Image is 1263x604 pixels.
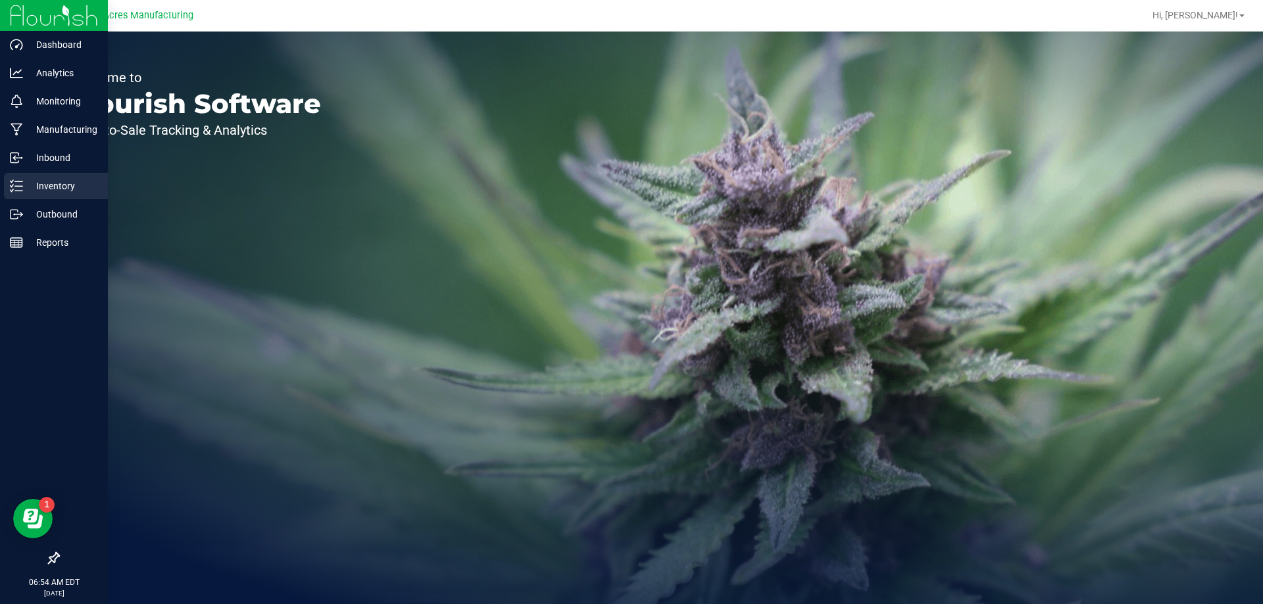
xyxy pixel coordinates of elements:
[1152,10,1238,20] span: Hi, [PERSON_NAME]!
[10,66,23,80] inline-svg: Analytics
[10,179,23,193] inline-svg: Inventory
[23,37,102,53] p: Dashboard
[39,497,55,513] iframe: Resource center unread badge
[23,93,102,109] p: Monitoring
[6,588,102,598] p: [DATE]
[23,65,102,81] p: Analytics
[10,95,23,108] inline-svg: Monitoring
[6,576,102,588] p: 06:54 AM EDT
[23,150,102,166] p: Inbound
[23,235,102,250] p: Reports
[75,10,193,21] span: Green Acres Manufacturing
[71,71,321,84] p: Welcome to
[10,236,23,249] inline-svg: Reports
[23,178,102,194] p: Inventory
[10,208,23,221] inline-svg: Outbound
[71,124,321,137] p: Seed-to-Sale Tracking & Analytics
[10,123,23,136] inline-svg: Manufacturing
[71,91,321,117] p: Flourish Software
[10,151,23,164] inline-svg: Inbound
[23,122,102,137] p: Manufacturing
[13,499,53,538] iframe: Resource center
[10,38,23,51] inline-svg: Dashboard
[23,206,102,222] p: Outbound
